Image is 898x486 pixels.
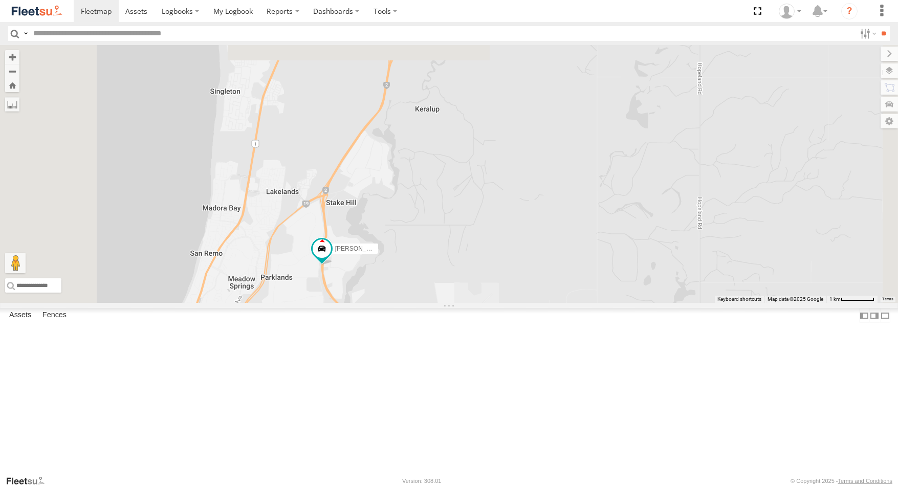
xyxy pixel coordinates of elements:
[869,308,880,323] label: Dock Summary Table to the Right
[5,50,19,64] button: Zoom in
[838,478,892,484] a: Terms and Conditions
[717,296,761,303] button: Keyboard shortcuts
[5,78,19,92] button: Zoom Home
[881,114,898,128] label: Map Settings
[5,97,19,112] label: Measure
[880,308,890,323] label: Hide Summary Table
[859,308,869,323] label: Dock Summary Table to the Left
[841,3,858,19] i: ?
[10,4,63,18] img: fleetsu-logo-horizontal.svg
[21,26,30,41] label: Search Query
[856,26,878,41] label: Search Filter Options
[5,64,19,78] button: Zoom out
[883,297,893,301] a: Terms (opens in new tab)
[335,246,417,253] span: [PERSON_NAME] - 1GFS603
[6,476,53,486] a: Visit our Website
[37,308,72,323] label: Fences
[768,296,823,302] span: Map data ©2025 Google
[829,296,841,302] span: 1 km
[791,478,892,484] div: © Copyright 2025 -
[5,253,26,273] button: Drag Pegman onto the map to open Street View
[402,478,441,484] div: Version: 308.01
[826,296,878,303] button: Map scale: 1 km per 62 pixels
[775,4,805,19] div: Brodie Richardson
[4,308,36,323] label: Assets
